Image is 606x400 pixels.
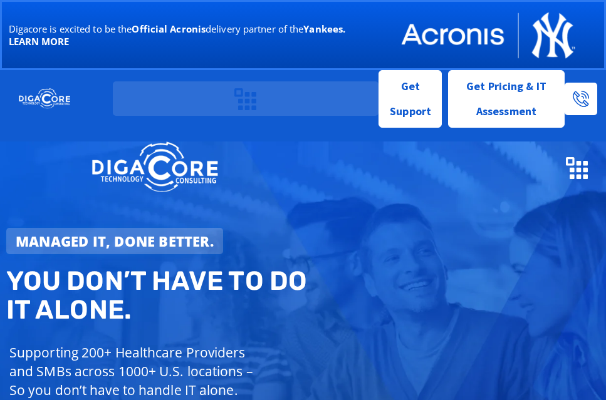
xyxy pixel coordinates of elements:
[19,88,70,110] img: DigaCore Technology Consulting
[303,23,345,35] b: Yankees.
[560,150,593,185] div: Menu Toggle
[6,267,308,324] h2: You don’t have to do IT alone.
[9,35,70,48] a: LEARN MORE
[91,140,218,195] img: DigaCore Technology Consulting
[379,70,442,128] a: Get Support
[389,74,432,124] span: Get Support
[16,232,214,250] strong: Managed IT, done better.
[458,74,554,124] span: Get Pricing & IT Assessment
[229,81,263,116] div: Menu Toggle
[9,23,364,48] p: Digacore is excited to be the delivery partner of the
[9,343,254,399] p: Supporting 200+ Healthcare Providers and SMBs across 1000+ U.S. locations – So you don’t have to ...
[399,9,576,62] img: Acronis
[6,228,223,254] a: Managed IT, done better.
[448,70,564,128] a: Get Pricing & IT Assessment
[132,23,206,35] b: Official Acronis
